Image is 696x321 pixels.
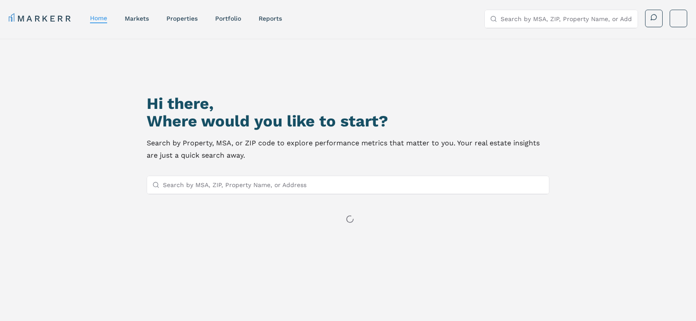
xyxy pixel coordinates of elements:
[215,15,241,22] a: Portfolio
[259,15,282,22] a: reports
[147,112,550,130] h2: Where would you like to start?
[163,176,544,194] input: Search by MSA, ZIP, Property Name, or Address
[90,14,107,22] a: home
[166,15,198,22] a: properties
[501,10,632,28] input: Search by MSA, ZIP, Property Name, or Address
[125,15,149,22] a: markets
[9,12,72,25] a: MARKERR
[147,137,550,162] p: Search by Property, MSA, or ZIP code to explore performance metrics that matter to you. Your real...
[147,95,550,112] h1: Hi there,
